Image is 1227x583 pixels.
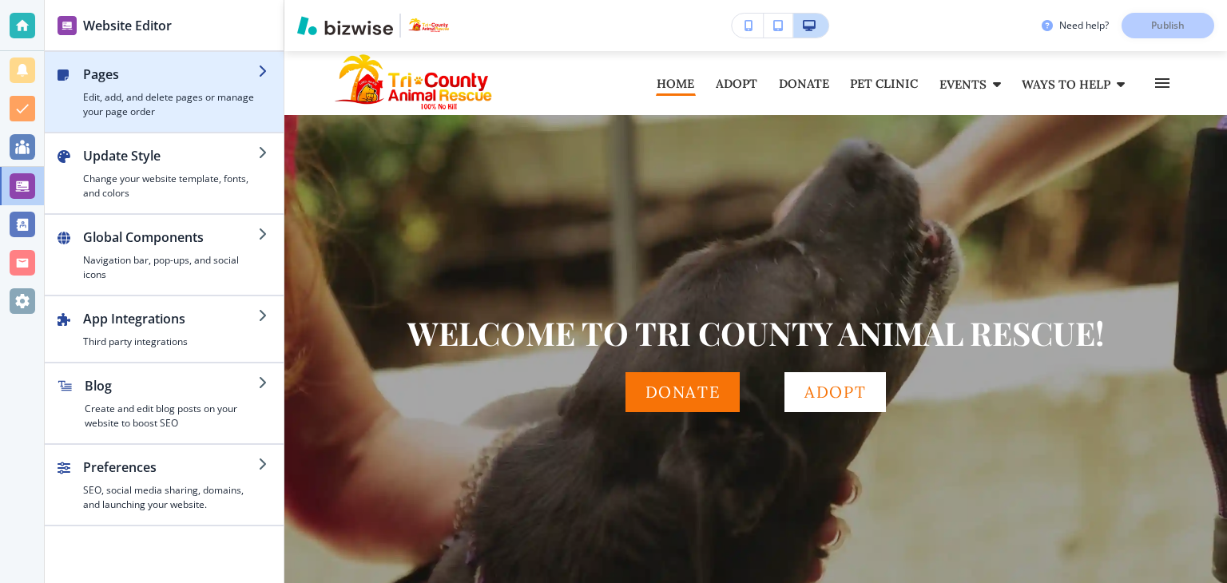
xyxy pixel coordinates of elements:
[85,402,258,430] h4: Create and edit blog posts on your website to boost SEO
[83,483,258,512] h4: SEO, social media sharing, domains, and launching your website.
[83,65,258,84] h2: Pages
[332,51,571,115] img: Tri County Animal Rescue
[83,90,258,119] h4: Edit, add, and delete pages or manage your page order
[45,363,284,443] button: BlogCreate and edit blog posts on your website to boost SEO
[83,228,258,247] h2: Global Components
[83,146,258,165] h2: Update Style
[779,77,829,89] p: DONATE
[1059,18,1109,33] h3: Need help?
[850,77,919,89] p: PET CLINIC
[784,372,886,412] div: ADOPT
[804,379,866,405] p: ADOPT
[45,296,284,362] button: App IntegrationsThird party integrations
[83,309,258,328] h2: App Integrations
[716,77,758,89] p: ADOPT
[85,376,258,395] h2: Blog
[1022,78,1110,90] p: WAYS TO HELP
[407,18,451,34] img: Your Logo
[645,379,721,405] p: DONATE
[1145,65,1180,101] button: Toggle hamburger navigation menu
[83,172,258,200] h4: Change your website template, fonts, and colors
[407,313,1105,353] p: WELCOME TO TRI COUNTY ANIMAL RESCUE!
[58,16,77,35] img: editor icon
[45,445,284,525] button: PreferencesSEO, social media sharing, domains, and launching your website.
[45,133,284,213] button: Update StyleChange your website template, fonts, and colors
[1021,70,1145,96] div: WAYS TO HELP
[45,215,284,295] button: Global ComponentsNavigation bar, pop-ups, and social icons
[45,52,284,132] button: PagesEdit, add, and delete pages or manage your page order
[657,77,695,89] p: HOME
[939,70,1021,96] div: EVENTS
[83,16,172,35] h2: Website Editor
[83,253,258,282] h4: Navigation bar, pop-ups, and social icons
[83,458,258,477] h2: Preferences
[83,335,258,349] h4: Third party integrations
[625,372,741,412] a: DONATE
[939,78,987,90] p: EVENTS
[297,16,393,35] img: Bizwise Logo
